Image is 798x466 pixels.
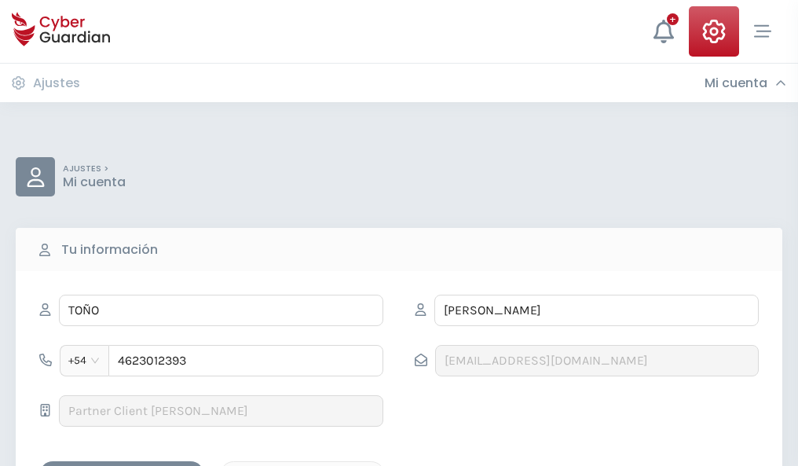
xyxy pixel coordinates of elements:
span: +54 [68,349,101,372]
div: + [667,13,679,25]
h3: Mi cuenta [705,75,767,91]
p: Mi cuenta [63,174,126,190]
p: AJUSTES > [63,163,126,174]
h3: Ajustes [33,75,80,91]
div: Mi cuenta [705,75,786,91]
b: Tu información [61,240,158,259]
